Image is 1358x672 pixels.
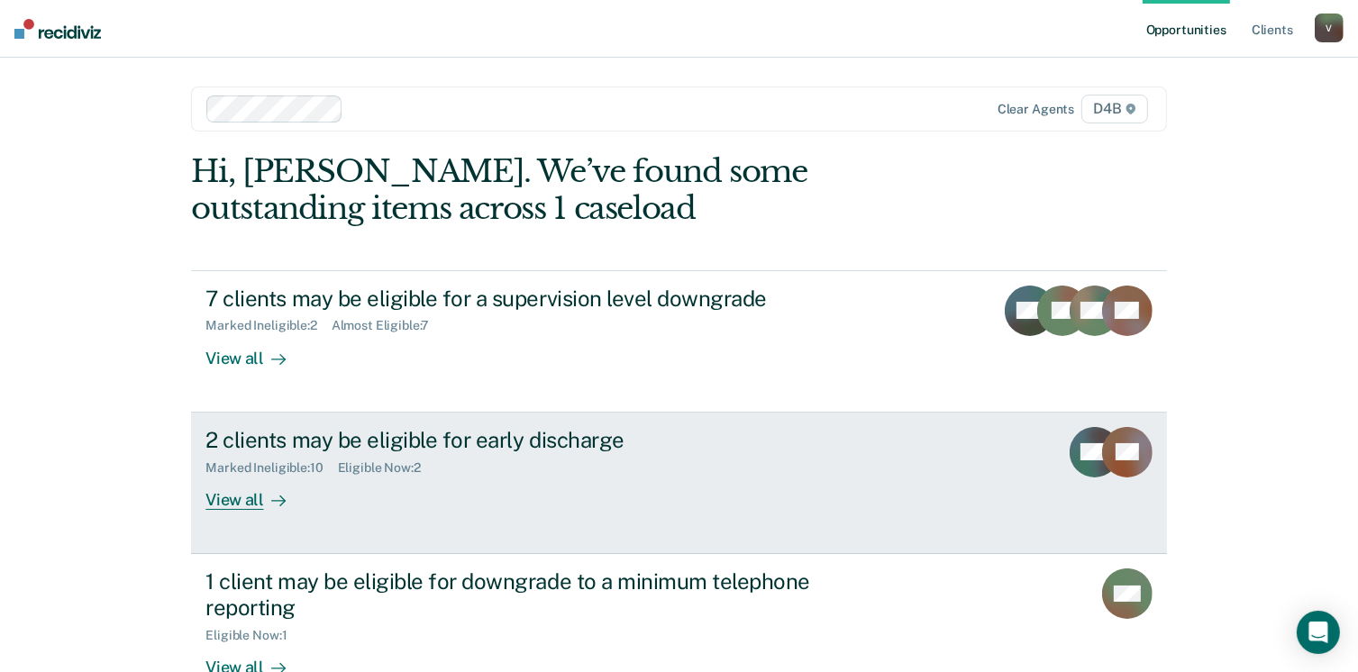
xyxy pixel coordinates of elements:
[205,333,306,368] div: View all
[1315,14,1344,42] button: V
[205,286,838,312] div: 7 clients may be eligible for a supervision level downgrade
[191,153,971,227] div: Hi, [PERSON_NAME]. We’ve found some outstanding items across 1 caseload
[14,19,101,39] img: Recidiviz
[332,318,444,333] div: Almost Eligible : 7
[191,270,1166,413] a: 7 clients may be eligible for a supervision level downgradeMarked Ineligible:2Almost Eligible:7Vi...
[191,413,1166,554] a: 2 clients may be eligible for early dischargeMarked Ineligible:10Eligible Now:2View all
[205,628,301,643] div: Eligible Now : 1
[1081,95,1147,123] span: D4B
[998,102,1074,117] div: Clear agents
[205,568,838,621] div: 1 client may be eligible for downgrade to a minimum telephone reporting
[1297,611,1340,654] div: Open Intercom Messenger
[205,427,838,453] div: 2 clients may be eligible for early discharge
[205,318,331,333] div: Marked Ineligible : 2
[338,460,435,476] div: Eligible Now : 2
[205,460,337,476] div: Marked Ineligible : 10
[205,475,306,510] div: View all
